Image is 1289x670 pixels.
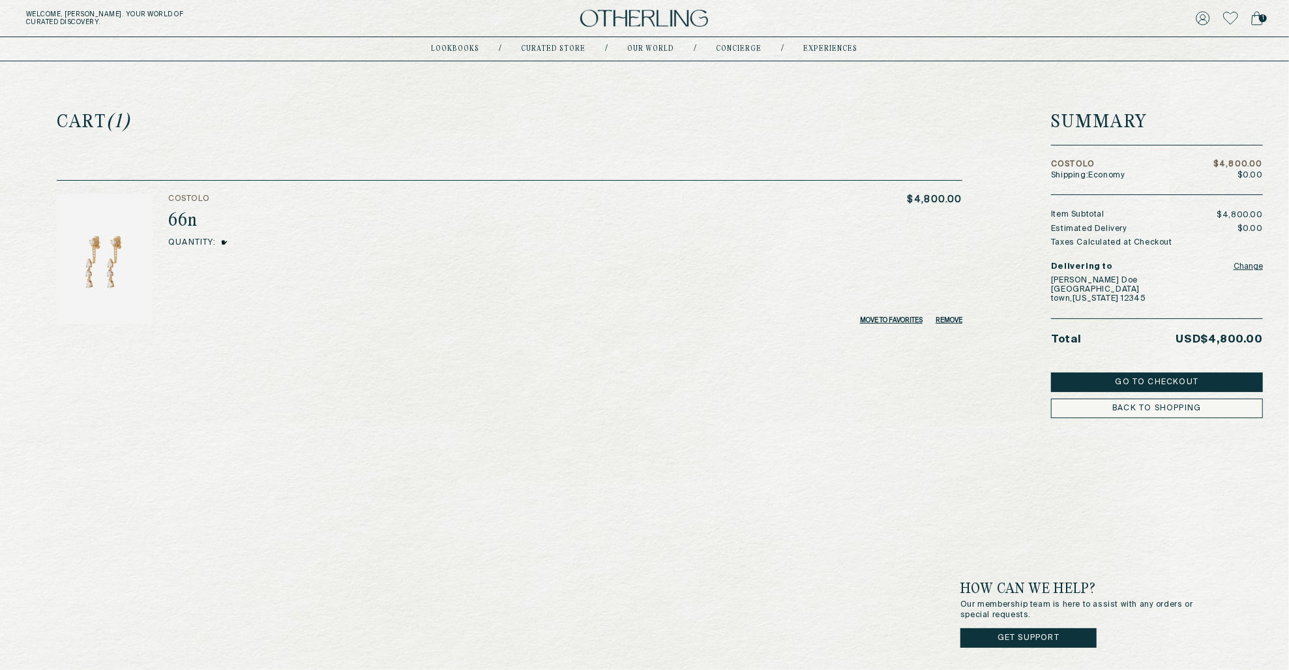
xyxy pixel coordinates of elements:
[26,10,397,26] h5: Welcome, [PERSON_NAME] . Your world of curated discovery.
[1234,258,1263,276] button: Change
[960,628,1097,648] a: Get Support
[606,44,608,54] div: /
[694,44,697,54] div: /
[1051,276,1263,285] span: [PERSON_NAME] Doe
[432,46,480,52] a: lookbooks
[1051,294,1263,303] span: town , [US_STATE] 12345
[1251,9,1263,27] a: 1
[106,112,130,132] i: (1)
[1051,224,1127,234] span: Estimated Delivery
[522,46,586,52] a: Curated store
[1051,373,1263,392] button: Go to Checkout
[1051,334,1082,346] p: Total
[1051,210,1104,221] span: Item Subtotal
[1237,224,1263,234] span: $0.00
[1051,285,1263,294] span: [GEOGRAPHIC_DATA]
[499,44,502,54] div: /
[907,194,962,206] p: $4,800.00
[717,46,762,52] a: concierge
[1051,114,1148,132] h2: Summary
[782,44,784,54] div: /
[168,194,235,204] h3: COSTOLO
[1237,172,1263,179] p: $0.00
[1217,210,1263,221] span: $4,800.00
[960,581,1211,597] h3: How can we help?
[1051,160,1125,168] h5: COSTOLO
[628,46,675,52] a: Our world
[1259,14,1267,22] span: 1
[57,194,153,324] img: 66N
[1051,237,1172,248] span: Taxes Calculated at Checkout
[580,10,708,27] img: logo
[168,238,216,247] h2: Quantity:
[1213,160,1263,168] p: $4,800.00
[168,211,235,232] h2: 66n
[860,316,923,324] button: Move to Favorites
[1051,262,1113,271] p: Delivering to
[1051,399,1263,418] a: Back To Shopping
[936,316,962,324] button: Remove
[804,46,858,52] a: experiences
[1051,172,1125,179] p: Shipping: Economy
[57,114,962,132] h1: Cart
[1176,334,1263,346] span: USD $4,800.00
[960,600,1211,620] p: Our membership team is here to assist with any orders or special requests.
